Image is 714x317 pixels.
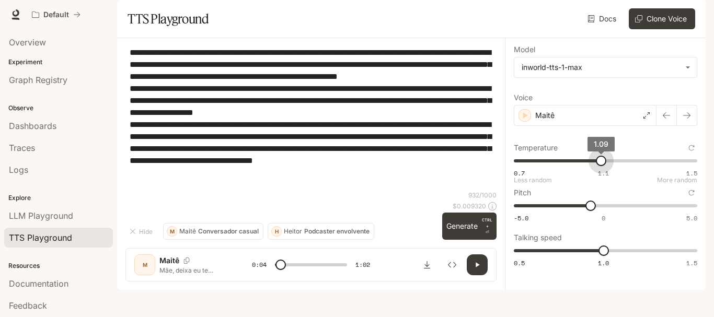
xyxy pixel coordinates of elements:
p: Model [514,46,535,53]
span: 0:04 [252,260,267,270]
p: Maitê [179,228,196,234]
button: MMaitêConversador casual [163,223,263,240]
button: All workspaces [27,4,85,25]
button: GenerateCTRL +⏎ [442,213,497,240]
span: -5.0 [514,214,528,222]
p: CTRL + [482,217,492,229]
p: Voice [514,94,533,101]
button: Copy Voice ID [179,257,194,264]
p: Pitch [514,189,531,196]
a: Docs [585,8,620,29]
div: M [167,223,177,240]
p: Conversador casual [198,228,259,234]
div: M [136,256,153,273]
p: Heitor [284,228,302,234]
p: Maitê [159,255,179,266]
p: Mãe, deixa eu te perguntar: quantas vezes você se olha no espelho e a primeira coisa que aparece ... [159,266,227,275]
span: 1.5 [686,259,697,267]
span: 0.5 [514,259,525,267]
div: H [272,223,281,240]
button: Hide [125,223,159,240]
button: Reset to default [686,142,697,154]
span: 0.7 [514,169,525,178]
p: Default [43,10,69,19]
button: HHeitorPodcaster envolvente [268,223,374,240]
button: Inspect [442,254,463,275]
p: Podcaster envolvente [304,228,370,234]
div: inworld-tts-1-max [514,57,697,77]
span: 1.09 [594,139,608,148]
button: Clone Voice [629,8,695,29]
span: 1:02 [355,260,370,270]
p: Less random [514,177,552,183]
p: More random [657,177,697,183]
p: Talking speed [514,234,562,241]
span: 0 [602,214,605,222]
p: Maitê [535,110,555,121]
button: Reset to default [686,187,697,198]
span: 1.1 [598,169,609,178]
p: ⏎ [482,217,492,236]
div: inworld-tts-1-max [522,62,680,73]
h1: TTS Playground [128,8,209,29]
span: 1.5 [686,169,697,178]
p: Temperature [514,144,558,151]
span: 1.0 [598,259,609,267]
button: Download audio [417,254,437,275]
span: 5.0 [686,214,697,222]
